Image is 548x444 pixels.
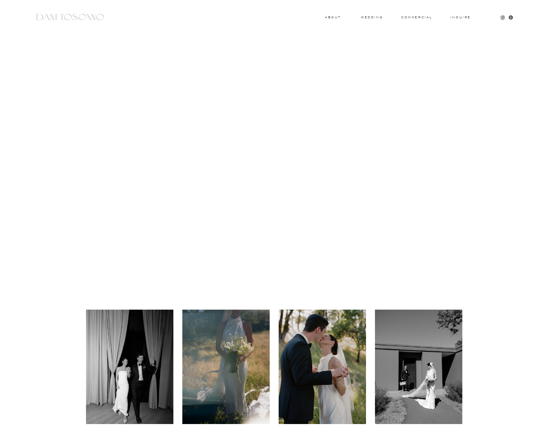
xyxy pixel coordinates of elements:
[325,16,339,18] a: About
[450,16,471,19] a: Inquire
[361,16,383,18] a: wedding
[401,16,432,19] a: commercial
